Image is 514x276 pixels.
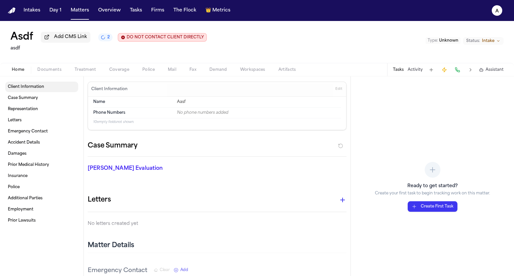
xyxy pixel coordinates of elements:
h2: Case Summary [88,141,137,151]
span: Edit [335,87,342,91]
a: Damages [5,148,78,159]
a: Letters [5,115,78,126]
button: Firms [149,5,167,16]
h1: Asdf [10,31,33,43]
span: Add [180,267,188,273]
span: Workspaces [240,67,265,72]
button: Clear Emergency Contact [154,267,170,273]
button: Overview [96,5,123,16]
h3: Ready to get started? [375,183,490,189]
span: DO NOT CONTACT CLIENT DIRECTLY [127,35,204,40]
button: Edit client contact restriction [118,33,207,42]
button: Add Task [427,65,436,74]
button: Add New [174,267,188,273]
button: crownMetrics [203,5,233,16]
button: Add CMS Link [41,32,90,42]
span: Status: [466,38,480,44]
h3: Client Information [90,87,129,92]
button: Matters [68,5,92,16]
span: 2 [107,35,110,40]
a: Employment [5,204,78,215]
span: Clear [160,267,170,273]
a: Home [8,8,16,14]
a: Client Information [5,82,78,92]
span: Fax [189,67,196,72]
p: Create your first task to begin tracking work on this matter. [375,191,490,196]
a: Accident Details [5,137,78,148]
a: Case Summary [5,93,78,103]
a: Additional Parties [5,193,78,204]
img: Finch Logo [8,8,16,14]
dt: Name [93,99,173,105]
span: Treatment [75,67,96,72]
span: Home [12,67,24,72]
span: Artifacts [278,67,296,72]
button: Intakes [21,5,43,16]
div: Aasf [177,99,341,105]
span: Demand [209,67,227,72]
button: The Flock [171,5,199,16]
span: Documents [37,67,62,72]
a: Prior Lawsuits [5,215,78,226]
h3: Emergency Contact [88,266,147,275]
button: Create Immediate Task [440,65,449,74]
button: Edit Type: Unknown [426,37,460,44]
button: Make a Call [453,65,462,74]
button: Edit matter name [10,31,33,43]
h2: Matter Details [88,241,134,250]
span: Coverage [109,67,129,72]
span: Intake [482,38,494,44]
button: Day 1 [47,5,64,16]
a: Prior Medical History [5,160,78,170]
button: Tasks [393,67,404,72]
span: Police [142,67,155,72]
span: Mail [168,67,176,72]
p: [PERSON_NAME] Evaluation [88,165,169,172]
span: Type : [428,39,438,43]
span: Unknown [439,39,458,43]
p: 10 empty fields not shown. [93,120,341,125]
button: Tasks [127,5,145,16]
button: Create First Task [408,201,457,212]
div: No phone numbers added [177,110,341,115]
a: Emergency Contact [5,126,78,137]
button: Assistant [479,67,504,72]
span: Add CMS Link [54,34,87,40]
h1: Letters [88,195,111,205]
span: Assistant [486,67,504,72]
button: Activity [408,67,423,72]
a: Insurance [5,171,78,181]
a: Police [5,182,78,192]
p: No letters created yet [88,220,346,228]
button: Change status from Intake [463,37,504,45]
button: Edit [333,84,344,94]
h2: asdf [10,45,207,52]
a: Representation [5,104,78,114]
span: Phone Numbers [93,110,125,115]
button: 2 active tasks [98,33,113,41]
